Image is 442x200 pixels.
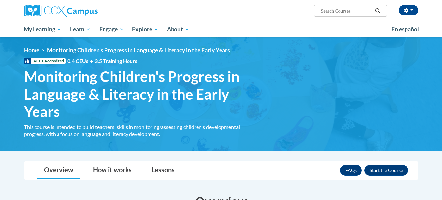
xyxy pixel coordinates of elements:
[95,22,128,37] a: Engage
[95,58,137,64] span: 3.5 Training Hours
[387,22,423,36] a: En español
[37,162,80,179] a: Overview
[24,68,251,120] span: Monitoring Children's Progress in Language & Literacy in the Early Years
[364,165,408,176] button: Enroll
[66,22,95,37] a: Learn
[24,5,98,17] img: Cox Campus
[24,47,39,54] a: Home
[24,123,251,138] div: This course is intended to build teachers' skills in monitoring/assessing children's developmenta...
[24,58,66,64] span: IACET Accredited
[99,25,124,33] span: Engage
[128,22,163,37] a: Explore
[373,7,383,15] button: Search
[320,7,373,15] input: Search Courses
[167,25,189,33] span: About
[70,25,91,33] span: Learn
[132,25,158,33] span: Explore
[145,162,181,179] a: Lessons
[24,5,149,17] a: Cox Campus
[24,25,61,33] span: My Learning
[20,22,66,37] a: My Learning
[47,47,230,54] span: Monitoring Children's Progress in Language & Literacy in the Early Years
[399,5,418,15] button: Account Settings
[67,57,137,65] span: 0.4 CEUs
[391,26,419,33] span: En español
[340,165,362,176] a: FAQs
[86,162,138,179] a: How it works
[90,58,93,64] span: •
[163,22,194,37] a: About
[14,22,428,37] div: Main menu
